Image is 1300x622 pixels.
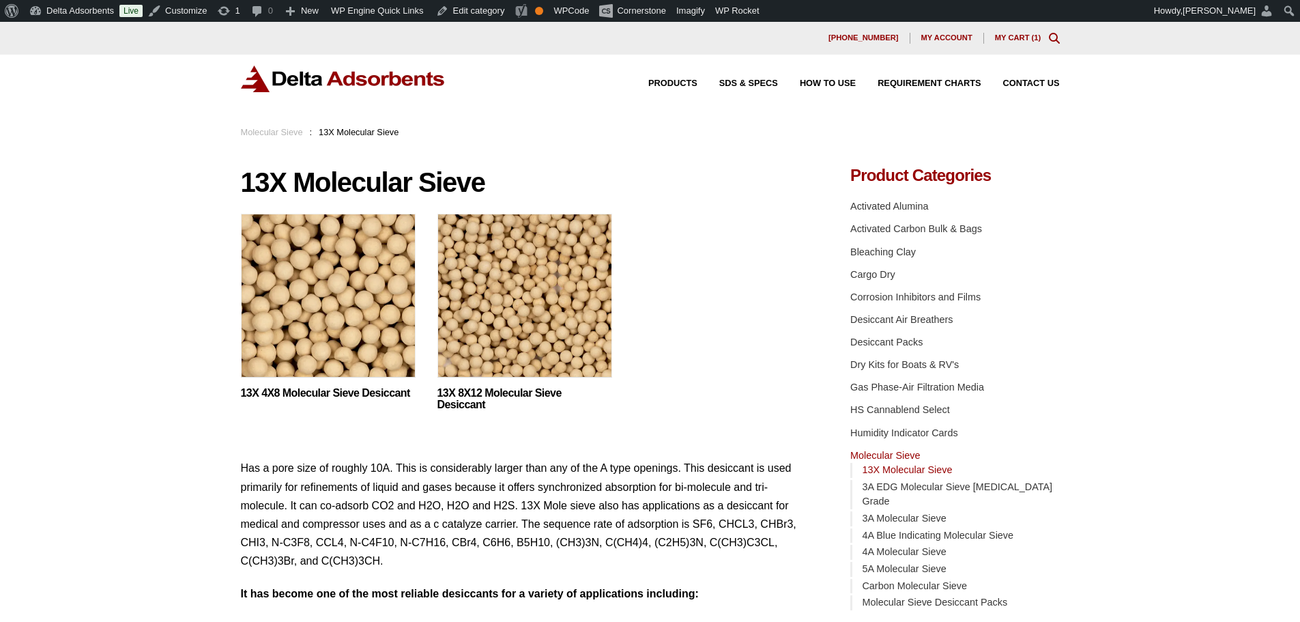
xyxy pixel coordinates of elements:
[1034,33,1038,42] span: 1
[818,33,910,44] a: [PHONE_NUMBER]
[862,513,946,524] a: 3A Molecular Sieve
[850,269,895,280] a: Cargo Dry
[1049,33,1060,44] div: Toggle Modal Content
[850,337,923,348] a: Desiccant Packs
[921,34,972,42] span: My account
[856,79,981,88] a: Requirement Charts
[719,79,778,88] span: SDS & SPECS
[862,580,967,591] a: Carbon Molecular Sieve
[800,79,856,88] span: How to Use
[697,79,778,88] a: SDS & SPECS
[910,33,984,44] a: My account
[241,66,446,92] img: Delta Adsorbents
[850,223,982,234] a: Activated Carbon Bulk & Bags
[862,530,1013,541] a: 4A Blue Indicating Molecular Sieve
[1003,79,1060,88] span: Contact Us
[648,79,697,88] span: Products
[310,127,313,137] span: :
[850,450,920,461] a: Molecular Sieve
[862,481,1052,507] a: 3A EDG Molecular Sieve [MEDICAL_DATA] Grade
[850,314,953,325] a: Desiccant Air Breathers
[862,464,952,475] a: 13X Molecular Sieve
[981,79,1060,88] a: Contact Us
[995,33,1041,42] a: My Cart (1)
[535,7,543,15] div: OK
[319,127,399,137] span: 13X Molecular Sieve
[850,292,981,302] a: Corrosion Inhibitors and Films
[862,563,946,574] a: 5A Molecular Sieve
[437,388,612,411] a: 13X 8X12 Molecular Sieve Desiccant
[850,404,950,415] a: HS Cannablend Select
[862,597,1007,608] a: Molecular Sieve Desiccant Packs
[850,382,984,393] a: Gas Phase-Air Filtration Media
[850,167,1059,184] h4: Product Categories
[1183,5,1256,16] span: [PERSON_NAME]
[850,359,959,370] a: Dry Kits for Boats & RV's
[241,388,416,399] a: 13X 4X8 Molecular Sieve Desiccant
[778,79,856,88] a: How to Use
[241,588,699,599] strong: It has become one of the most reliable desiccants for a variety of applications including:
[241,459,810,570] p: Has a pore size of roughly 10A. This is considerably larger than any of the A type openings. This...
[828,34,899,42] span: [PHONE_NUMBER]
[241,167,810,197] h1: 13X Molecular Sieve
[878,79,981,88] span: Requirement Charts
[119,5,143,17] a: Live
[850,427,958,438] a: Humidity Indicator Cards
[850,246,916,257] a: Bleaching Clay
[850,201,928,212] a: Activated Alumina
[862,546,946,557] a: 4A Molecular Sieve
[626,79,697,88] a: Products
[241,127,303,137] a: Molecular Sieve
